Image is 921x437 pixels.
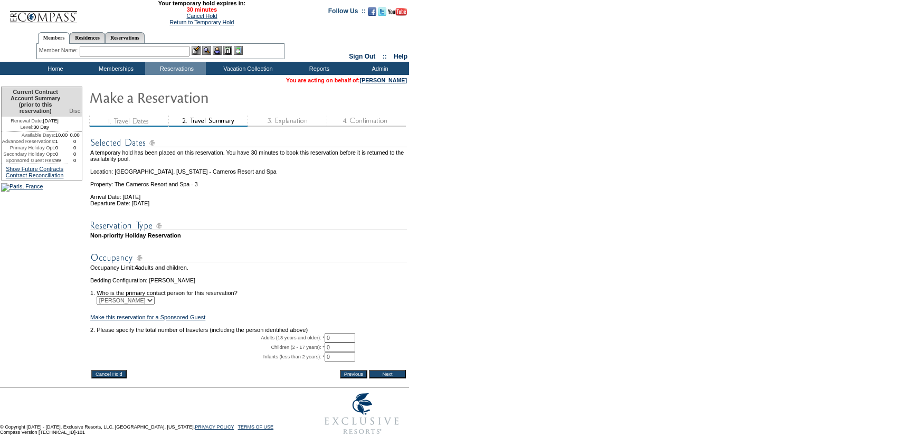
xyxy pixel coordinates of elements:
td: Available Days: [2,132,55,138]
td: Non-priority Holiday Reservation [90,232,407,239]
td: A temporary hold has been placed on this reservation. You have 30 minutes to book this reservatio... [90,149,407,162]
td: Secondary Holiday Opt: [2,151,55,157]
span: Renewal Date: [11,118,43,124]
input: Cancel Hold [91,370,127,378]
td: Home [24,62,84,75]
td: Current Contract Account Summary (prior to this reservation) [2,87,68,117]
input: Next [369,370,406,378]
div: Member Name: [39,46,80,55]
span: Level: [20,124,33,130]
img: Paris, France [1,183,43,192]
td: 10.00 [55,132,68,138]
td: 30 Day [2,124,68,132]
td: 0 [68,157,82,164]
td: 0.00 [68,132,82,138]
img: Subscribe to our YouTube Channel [388,8,407,16]
a: Sign Out [349,53,375,60]
img: subTtlResType.gif [90,219,407,232]
img: step1_state3.gif [89,116,168,127]
td: Adults (18 years and older): * [90,333,325,343]
a: Make this reservation for a Sponsored Guest [90,314,205,320]
td: Departure Date: [DATE] [90,200,407,206]
a: TERMS OF USE [238,424,274,430]
td: 0 [55,151,68,157]
a: Contract Reconciliation [6,172,64,178]
img: Compass Home [9,2,78,24]
td: [DATE] [2,117,68,124]
a: Members [38,32,70,44]
span: You are acting on behalf of: [286,77,407,83]
a: Show Future Contracts [6,166,63,172]
span: 30 minutes [83,6,320,13]
a: [PERSON_NAME] [360,77,407,83]
td: 0 [68,138,82,145]
td: Vacation Collection [206,62,288,75]
span: 4 [135,264,138,271]
a: Residences [70,32,105,43]
img: b_edit.gif [192,46,201,55]
a: Help [394,53,407,60]
img: Become our fan on Facebook [368,7,376,16]
img: step2_state2.gif [168,116,248,127]
td: Bedding Configuration: [PERSON_NAME] [90,277,407,283]
img: Reservations [223,46,232,55]
img: subTtlSelectedDates.gif [90,136,407,149]
td: Sponsored Guest Res: [2,157,55,164]
a: Become our fan on Facebook [368,11,376,17]
img: subTtlOccupancy.gif [90,251,407,264]
img: Make Reservation [89,87,300,108]
img: step4_state1.gif [327,116,406,127]
td: Reservations [145,62,206,75]
a: Reservations [105,32,145,43]
img: View [202,46,211,55]
a: Cancel Hold [186,13,217,19]
td: Children (2 - 17 years): * [90,343,325,352]
td: 0 [68,145,82,151]
td: Advanced Reservations: [2,138,55,145]
td: Primary Holiday Opt: [2,145,55,151]
td: 2. Please specify the total number of travelers (including the person identified above) [90,327,407,333]
span: :: [383,53,387,60]
img: Impersonate [213,46,222,55]
td: Follow Us :: [328,6,366,19]
td: Occupancy Limit: adults and children. [90,264,407,271]
td: Arrival Date: [DATE] [90,187,407,200]
td: 0 [68,151,82,157]
a: PRIVACY POLICY [195,424,234,430]
a: Return to Temporary Hold [170,19,234,25]
td: Infants (less than 2 years): * [90,352,325,362]
img: b_calculator.gif [234,46,243,55]
a: Subscribe to our YouTube Channel [388,11,407,17]
a: Follow us on Twitter [378,11,386,17]
td: Memberships [84,62,145,75]
img: Follow us on Twitter [378,7,386,16]
td: 1 [55,138,68,145]
td: Admin [348,62,409,75]
td: Location: [GEOGRAPHIC_DATA], [US_STATE] - Carneros Resort and Spa [90,162,407,175]
td: 99 [55,157,68,164]
img: step3_state1.gif [248,116,327,127]
td: Reports [288,62,348,75]
td: Property: The Carneros Resort and Spa - 3 [90,175,407,187]
td: 0 [55,145,68,151]
input: Previous [340,370,367,378]
span: Disc. [69,108,82,114]
td: 1. Who is the primary contact person for this reservation? [90,283,407,296]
